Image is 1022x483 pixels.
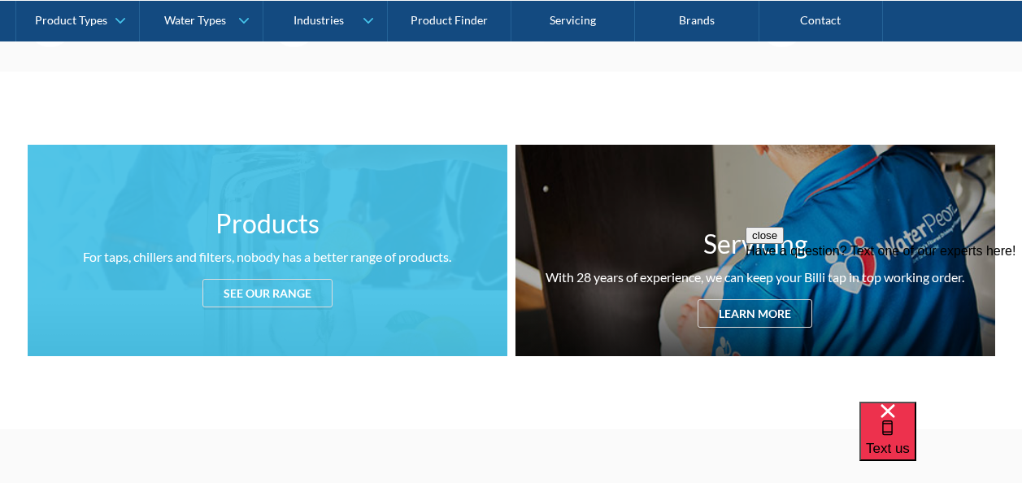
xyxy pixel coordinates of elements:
h3: Products [215,204,320,243]
div: See our range [202,279,333,307]
iframe: podium webchat widget prompt [746,227,1022,422]
a: ServicingWith 28 years of experience, we can keep your Billi tap in top working order.Learn more [515,145,995,356]
div: Product Types [35,13,107,27]
h3: Servicing [703,224,807,263]
div: With 28 years of experience, we can keep your Billi tap in top working order. [546,268,964,287]
div: Industries [294,13,344,27]
iframe: podium webchat widget bubble [859,402,1022,483]
a: ProductsFor taps, chillers and filters, nobody has a better range of products.See our range [28,145,507,356]
div: Water Types [164,13,226,27]
div: Learn more [698,299,812,328]
div: For taps, chillers and filters, nobody has a better range of products. [83,247,451,267]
